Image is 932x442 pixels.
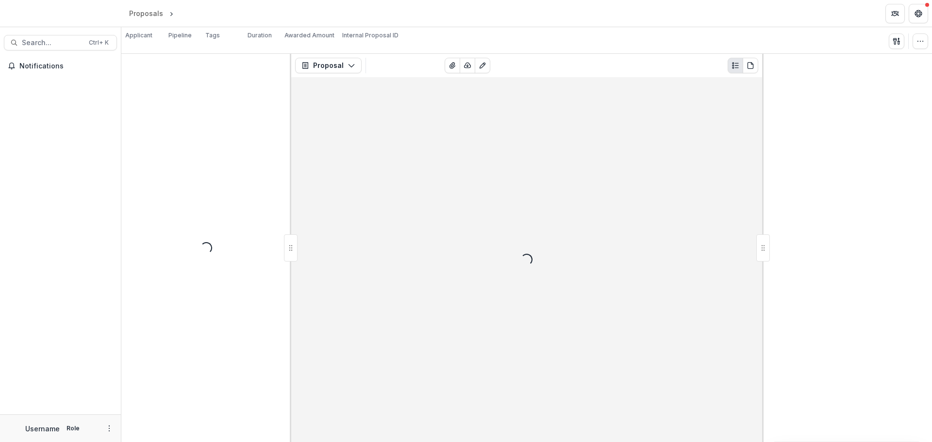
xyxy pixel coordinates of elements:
p: Awarded Amount [284,31,334,40]
p: Internal Proposal ID [342,31,399,40]
button: Search... [4,35,117,50]
nav: breadcrumb [125,6,217,20]
p: Tags [205,31,220,40]
p: Pipeline [168,31,192,40]
p: Role [64,424,83,433]
p: Duration [248,31,272,40]
button: View Attached Files [445,58,460,73]
div: Ctrl + K [87,37,111,48]
button: Edit as form [475,58,490,73]
p: Username [25,424,60,434]
span: Search... [22,39,83,47]
a: Proposals [125,6,167,20]
p: Applicant [125,31,152,40]
span: Notifications [19,62,113,70]
button: Proposal [295,58,362,73]
button: Plaintext view [728,58,743,73]
div: Proposals [129,8,163,18]
button: More [103,423,115,434]
button: PDF view [743,58,758,73]
button: Partners [885,4,905,23]
button: Notifications [4,58,117,74]
button: Get Help [909,4,928,23]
